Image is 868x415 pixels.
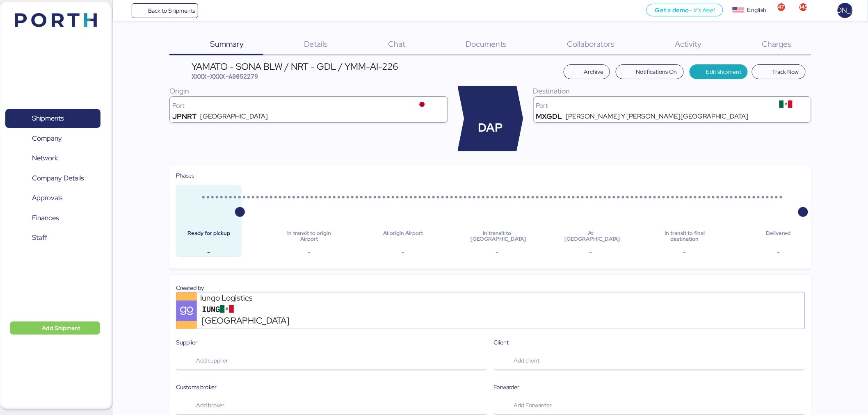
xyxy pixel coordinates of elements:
span: Details [304,39,328,49]
div: - [658,247,711,257]
span: Collaborators [567,39,615,49]
div: Destination [533,86,811,96]
div: - [377,247,429,257]
a: Company Details [5,169,101,188]
div: English [747,6,766,14]
span: Chat [388,39,406,49]
button: Add client [494,350,805,371]
button: Notifications On [616,64,684,79]
div: Ready for pickup [183,230,235,242]
div: Port [536,103,763,109]
div: Phases [176,171,805,180]
span: Approvals [32,192,62,204]
button: Add Shipment [10,322,100,335]
span: Company [32,132,62,144]
span: Add client [514,356,540,365]
div: - [752,247,805,257]
span: Add supplier [196,356,228,365]
div: JPNRT [172,113,196,120]
a: Finances [5,209,101,228]
span: Edit shipment [706,67,741,77]
span: Add Shipment [42,323,80,333]
span: Add broker [196,400,224,410]
a: Shipments [5,109,101,128]
div: In transit to final destination [658,230,711,242]
div: At origin Airport [377,230,429,242]
div: - [564,247,617,257]
span: XXXX-XXXX-A0052279 [192,72,258,80]
span: Add Forwarder [514,400,552,410]
span: Network [32,152,58,164]
span: [GEOGRAPHIC_DATA] [202,314,289,327]
span: Documents [466,39,507,49]
span: Finances [32,212,59,224]
span: DAP [478,119,503,137]
div: - [471,247,523,257]
span: Charges [762,39,792,49]
span: Company Details [32,172,84,184]
span: Notifications On [636,67,677,77]
a: Staff [5,228,101,247]
div: - [283,247,336,257]
div: In transit to [GEOGRAPHIC_DATA] [471,230,523,242]
div: At [GEOGRAPHIC_DATA] [564,230,617,242]
span: Activity [675,39,702,49]
div: Iungo Logistics [200,292,299,303]
div: - [183,247,235,257]
div: Created by [176,283,805,292]
a: Back to Shipments [132,3,199,18]
button: Archive [564,64,610,79]
span: Track Now [772,67,799,77]
div: MXGDL [536,113,562,120]
div: [PERSON_NAME] Y [PERSON_NAME][GEOGRAPHIC_DATA] [566,113,748,120]
div: Port [172,103,400,109]
span: Summary [210,39,244,49]
a: Approvals [5,189,101,207]
div: Origin [169,86,448,96]
button: Add supplier [176,350,487,371]
a: Company [5,129,101,148]
button: Edit shipment [690,64,748,79]
span: Archive [584,67,603,77]
button: Menu [118,4,132,18]
a: Network [5,149,101,168]
span: Back to Shipments [148,6,195,16]
span: Staff [32,232,47,244]
span: Shipments [32,112,64,124]
div: YAMATO - SONA BLW / NRT - GDL / YMM-AI-226 [192,62,398,71]
div: Delivered [752,230,805,242]
div: [GEOGRAPHIC_DATA] [200,113,268,120]
button: Track Now [752,64,806,79]
div: In transit to origin Airport [283,230,336,242]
